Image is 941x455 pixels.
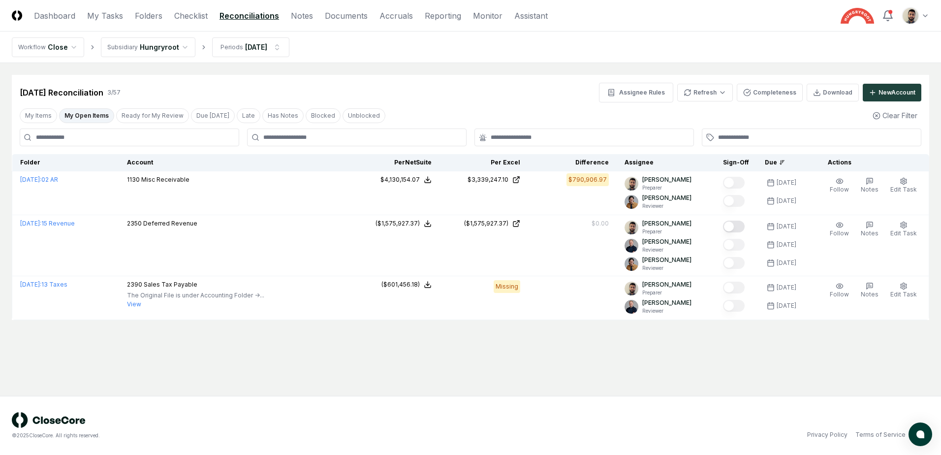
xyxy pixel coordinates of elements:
button: Clear Filter [869,106,921,125]
a: Dashboard [34,10,75,22]
a: [DATE]:13 Taxes [20,281,67,288]
div: [DATE] [777,222,796,231]
div: [DATE] [777,196,796,205]
button: Edit Task [888,280,919,301]
button: Mark complete [723,177,745,189]
a: Terms of Service [855,430,906,439]
img: d09822cc-9b6d-4858-8d66-9570c114c672_214030b4-299a-48fd-ad93-fc7c7aef54c6.png [625,221,638,234]
a: Reconciliations [220,10,279,22]
div: © 2025 CloseCore. All rights reserved. [12,432,470,439]
span: Follow [830,186,849,193]
p: [PERSON_NAME] [642,194,691,202]
span: Notes [861,291,878,298]
a: Checklist [174,10,208,22]
span: Misc Receivable [141,176,189,183]
img: ACg8ocLvq7MjQV6RZF1_Z8o96cGG_vCwfvrLdMx8PuJaibycWA8ZaAE=s96-c [625,239,638,253]
div: ($1,575,927.37) [464,219,508,228]
img: ACg8ocIj8Ed1971QfF93IUVvJX6lPm3y0CRToLvfAg4p8TYQk6NAZIo=s96-c [625,257,638,271]
button: Periods[DATE] [212,37,289,57]
span: Edit Task [890,186,917,193]
button: My Items [20,108,57,123]
button: Notes [859,280,880,301]
th: Per NetSuite [351,154,439,171]
div: Periods [220,43,243,52]
button: atlas-launcher [909,422,932,446]
button: Unblocked [343,108,385,123]
img: ACg8ocLvq7MjQV6RZF1_Z8o96cGG_vCwfvrLdMx8PuJaibycWA8ZaAE=s96-c [625,300,638,314]
button: Blocked [306,108,341,123]
div: $790,906.97 [568,175,607,184]
button: ($601,456.18) [381,280,432,289]
button: Mark complete [723,282,745,293]
p: [PERSON_NAME] [642,256,691,264]
img: d09822cc-9b6d-4858-8d66-9570c114c672_214030b4-299a-48fd-ad93-fc7c7aef54c6.png [625,177,638,191]
div: Missing [494,280,520,293]
span: Follow [830,291,849,298]
button: Completeness [737,84,803,101]
span: Edit Task [890,291,917,298]
button: NewAccount [863,84,921,101]
button: Follow [828,175,851,196]
button: Mark complete [723,239,745,251]
button: $4,130,154.07 [380,175,432,184]
p: Preparer [642,228,691,235]
a: $3,339,247.10 [447,175,520,184]
span: Follow [830,229,849,237]
span: Sales Tax Payable [144,281,197,288]
div: Actions [820,158,921,167]
div: [DATE] Reconciliation [20,87,103,98]
th: Folder [12,154,119,171]
div: ($1,575,927.37) [376,219,420,228]
span: Notes [861,186,878,193]
button: My Open Items [59,108,114,123]
a: Accruals [379,10,413,22]
button: Mark complete [723,221,745,232]
p: [PERSON_NAME] [642,298,691,307]
button: Due Today [191,108,235,123]
div: Account [127,158,343,167]
button: Edit Task [888,175,919,196]
button: Late [237,108,260,123]
button: Assignee Rules [599,83,673,102]
div: [DATE] [777,240,796,249]
img: d09822cc-9b6d-4858-8d66-9570c114c672_214030b4-299a-48fd-ad93-fc7c7aef54c6.png [625,282,638,295]
p: [PERSON_NAME] [642,219,691,228]
a: Monitor [473,10,502,22]
span: Deferred Revenue [143,220,197,227]
button: Notes [859,219,880,240]
div: Workflow [18,43,46,52]
img: Hungryroot logo [841,8,874,24]
a: Privacy Policy [807,430,847,439]
button: ($1,575,927.37) [376,219,432,228]
span: 2350 [127,220,142,227]
a: Documents [325,10,368,22]
button: Download [807,84,859,101]
img: Logo [12,10,22,21]
button: View [127,300,141,309]
p: Reviewer [642,264,691,272]
a: Folders [135,10,162,22]
span: 2390 [127,281,142,288]
th: Per Excel [439,154,528,171]
p: Reviewer [642,307,691,315]
p: The Original File is under Accounting Folder ->... [127,291,264,300]
img: ACg8ocIj8Ed1971QfF93IUVvJX6lPm3y0CRToLvfAg4p8TYQk6NAZIo=s96-c [625,195,638,209]
span: [DATE] : [20,176,41,183]
button: Has Notes [262,108,304,123]
button: Refresh [677,84,733,101]
th: Assignee [617,154,715,171]
div: [DATE] [245,42,267,52]
p: [PERSON_NAME] [642,280,691,289]
p: Preparer [642,184,691,192]
button: Follow [828,219,851,240]
div: $4,130,154.07 [380,175,420,184]
span: Notes [861,229,878,237]
div: $3,339,247.10 [468,175,508,184]
p: Reviewer [642,246,691,254]
div: [DATE] [777,301,796,310]
button: Mark complete [723,300,745,312]
div: Due [765,158,804,167]
button: Mark complete [723,257,745,269]
a: My Tasks [87,10,123,22]
div: [DATE] [777,259,796,267]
